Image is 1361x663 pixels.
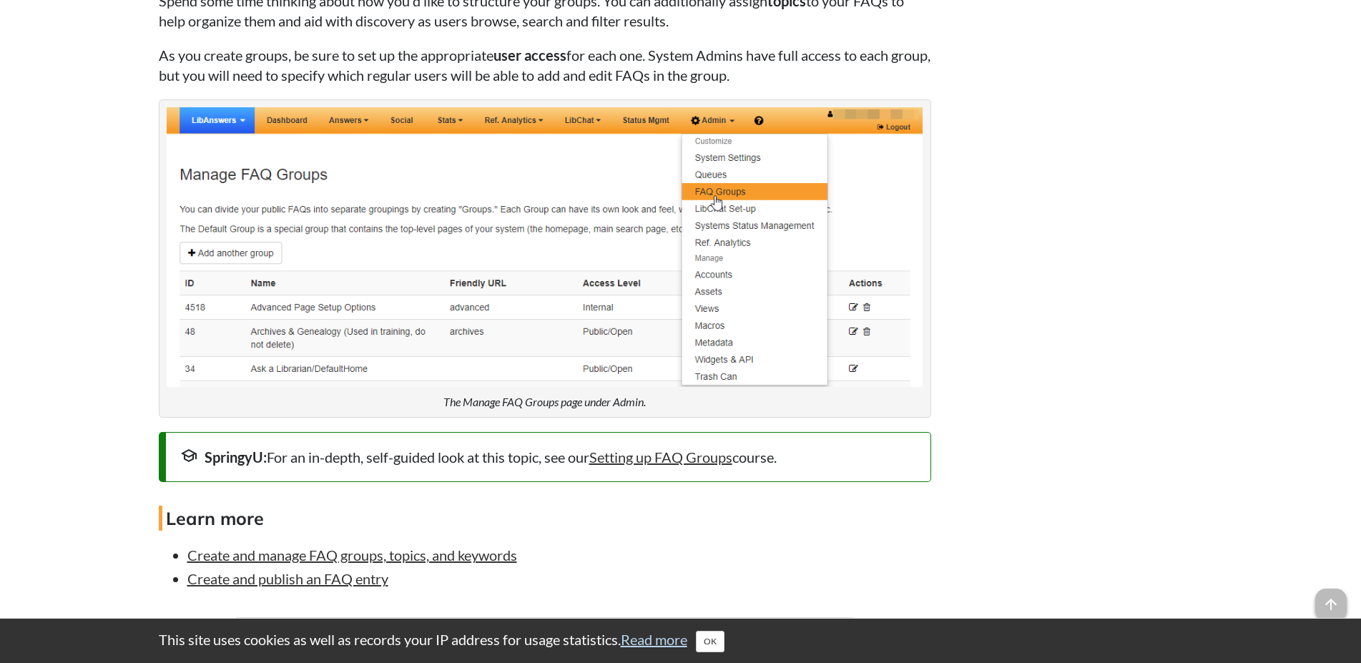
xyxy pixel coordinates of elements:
a: Setting up FAQ Groups [589,448,732,466]
figcaption: The Manage FAQ Groups page under Admin. [443,394,646,410]
span: school [180,447,197,464]
div: For an in-depth, self-guided look at this topic, see our course. [180,447,916,467]
div: This site uses cookies as well as records your IP address for usage statistics. [144,629,1217,652]
button: Close [696,631,724,652]
a: Read more [621,631,687,648]
a: Create and manage FAQ groups, topics, and keywords [187,546,517,564]
strong: user access [493,46,566,64]
a: Create and publish an FAQ entry [187,570,388,587]
img: The Manage FAQ Groups page [167,107,923,387]
a: arrow_upward [1315,590,1347,607]
strong: SpringyU: [205,448,267,466]
h4: Learn more [159,506,931,531]
p: As you create groups, be sure to set up the appropriate for each one. System Admins have full acc... [159,45,931,85]
span: arrow_upward [1315,589,1347,620]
